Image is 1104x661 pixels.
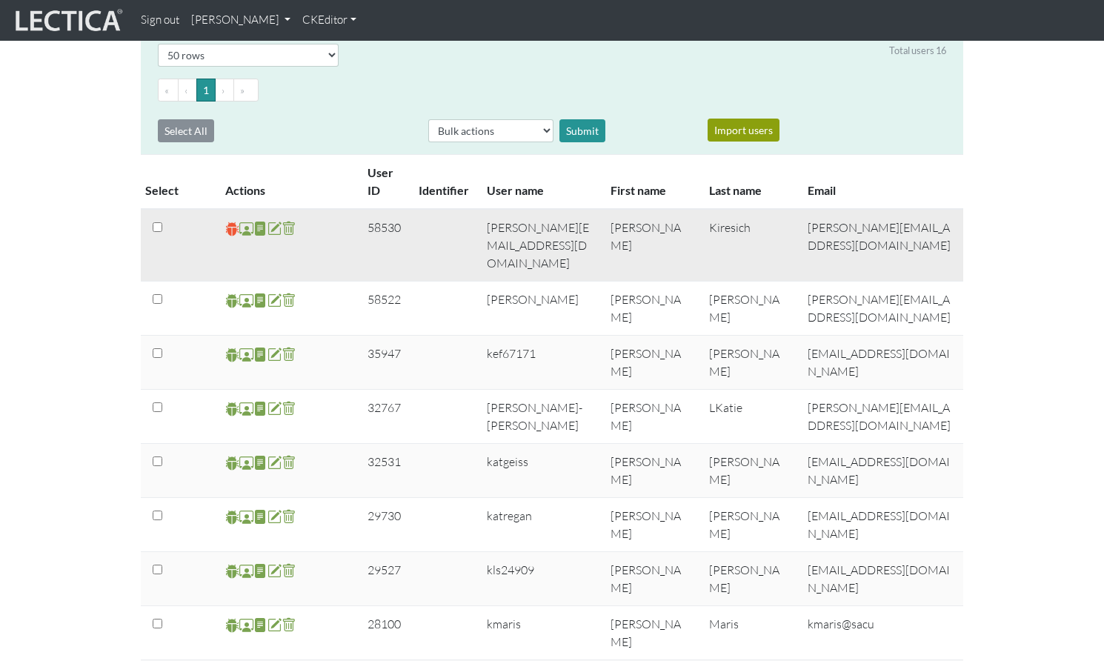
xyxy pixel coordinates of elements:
a: [PERSON_NAME] [185,6,296,35]
td: katregan [478,497,602,551]
td: [PERSON_NAME] [602,497,700,551]
span: account update [267,617,282,634]
td: 58522 [359,281,410,335]
td: [PERSON_NAME][EMAIL_ADDRESS][DOMAIN_NAME] [799,389,963,443]
span: Staff [239,617,253,634]
span: reports [253,220,267,237]
td: 29730 [359,497,410,551]
td: 58530 [359,209,410,282]
span: delete [282,508,296,525]
th: Identifier [410,154,478,209]
ul: Pagination [158,79,946,102]
th: Actions [216,154,359,209]
span: Staff [239,508,253,525]
td: kmaris [478,605,602,660]
td: [PERSON_NAME] [700,335,799,389]
a: Sign out [135,6,185,35]
th: Email [799,154,963,209]
th: Last name [700,154,799,209]
span: reports [253,454,267,471]
span: reports [253,400,267,417]
div: Total users 16 [889,44,946,58]
td: 35947 [359,335,410,389]
span: delete [282,562,296,579]
span: Staff [239,346,253,363]
div: Submit [559,119,605,142]
td: Maris [700,605,799,660]
span: account update [267,346,282,363]
td: LKatie [700,389,799,443]
span: account update [267,220,282,237]
span: reports [253,508,267,525]
td: [EMAIL_ADDRESS][DOMAIN_NAME] [799,497,963,551]
span: reports [253,292,267,309]
span: Staff [239,220,253,237]
span: reports [253,346,267,363]
td: [PERSON_NAME] [602,605,700,660]
span: delete [282,400,296,417]
td: [PERSON_NAME] [700,443,799,497]
td: kef67171 [478,335,602,389]
td: [PERSON_NAME] [700,551,799,605]
td: [EMAIL_ADDRESS][DOMAIN_NAME] [799,443,963,497]
th: User name [478,154,602,209]
span: Staff [239,400,253,417]
td: [EMAIL_ADDRESS][DOMAIN_NAME] [799,335,963,389]
button: Select All [158,119,214,142]
td: [EMAIL_ADDRESS][DOMAIN_NAME] [799,551,963,605]
span: Staff [239,562,253,579]
td: kls24909 [478,551,602,605]
td: [PERSON_NAME] [700,497,799,551]
th: User ID [359,154,410,209]
td: Kiresich [700,209,799,282]
td: [PERSON_NAME]-[PERSON_NAME] [478,389,602,443]
td: [PERSON_NAME] [602,443,700,497]
span: delete [282,292,296,309]
td: [PERSON_NAME] [602,551,700,605]
span: account update [267,508,282,525]
td: 29527 [359,551,410,605]
img: lecticalive [12,7,123,35]
span: delete [282,617,296,634]
span: delete [282,220,296,237]
td: kmaris@sacu [799,605,963,660]
td: [PERSON_NAME] [602,335,700,389]
button: Go to page 1 [196,79,216,102]
td: 32531 [359,443,410,497]
span: reports [253,617,267,634]
td: [PERSON_NAME] [700,281,799,335]
span: Staff [239,292,253,309]
th: Select [141,154,216,209]
span: delete [282,346,296,363]
td: 32767 [359,389,410,443]
td: [PERSON_NAME] [602,389,700,443]
span: Staff [239,454,253,471]
span: delete [282,454,296,471]
td: [PERSON_NAME] [602,209,700,282]
span: account update [267,400,282,417]
td: [PERSON_NAME] [478,281,602,335]
th: First name [602,154,700,209]
td: 28100 [359,605,410,660]
td: [PERSON_NAME][EMAIL_ADDRESS][DOMAIN_NAME] [799,209,963,282]
span: account update [267,562,282,579]
td: [PERSON_NAME][EMAIL_ADDRESS][DOMAIN_NAME] [799,281,963,335]
td: [PERSON_NAME] [602,281,700,335]
button: Import users [708,119,779,142]
span: reports [253,562,267,579]
span: account update [267,292,282,309]
td: katgeiss [478,443,602,497]
td: [PERSON_NAME][EMAIL_ADDRESS][DOMAIN_NAME] [478,209,602,282]
a: CKEditor [296,6,362,35]
span: account update [267,454,282,471]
